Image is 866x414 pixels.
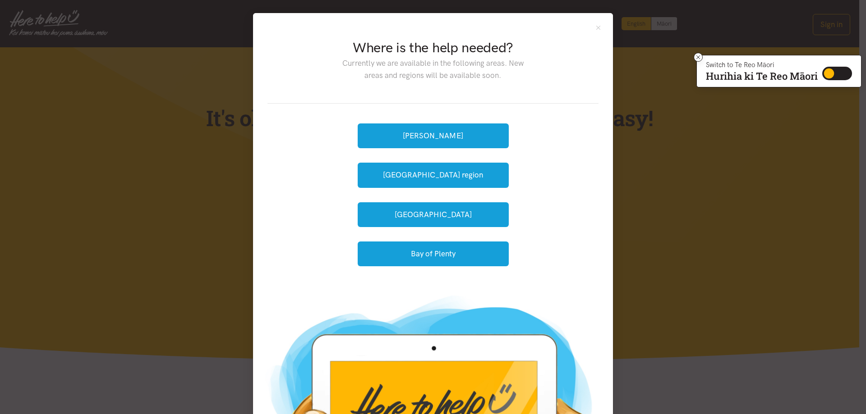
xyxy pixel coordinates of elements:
p: Hurihia ki Te Reo Māori [706,72,818,80]
p: Currently we are available in the following areas. New areas and regions will be available soon. [335,57,530,82]
button: Bay of Plenty [358,241,509,266]
button: [PERSON_NAME] [358,123,509,148]
h2: Where is the help needed? [335,38,530,57]
button: [GEOGRAPHIC_DATA] [358,202,509,227]
button: Close [594,24,602,32]
p: Switch to Te Reo Māori [706,62,818,68]
button: [GEOGRAPHIC_DATA] region [358,163,509,187]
